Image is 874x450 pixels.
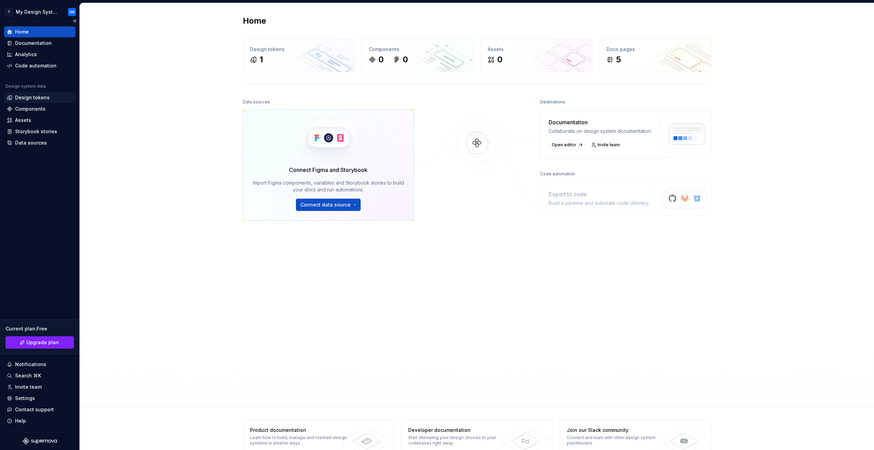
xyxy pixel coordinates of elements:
a: Invite team [589,140,623,150]
a: Assets [4,115,75,126]
div: Design system data [5,84,46,89]
div: Contact support [15,406,54,413]
a: Design tokens1 [243,39,355,72]
a: Invite team [4,382,75,392]
a: Home [4,26,75,37]
div: Documentation [549,118,652,126]
div: Developer documentation [408,427,508,434]
a: Data sources [4,137,75,148]
div: Current plan : Free [5,325,74,332]
span: Open editor [552,142,576,148]
div: Assets [15,117,31,124]
a: Documentation [4,38,75,49]
span: Upgrade plan [26,339,59,346]
div: T [5,8,13,16]
button: Search ⌘K [4,370,75,381]
div: 0 [403,54,408,65]
div: Components [369,46,466,53]
div: Connect Figma and Storybook [289,166,367,174]
button: Contact support [4,404,75,415]
div: Assets [488,46,585,53]
div: Code automation [15,62,57,69]
button: Notifications [4,359,75,370]
div: 1 [260,54,263,65]
div: Design tokens [15,94,50,101]
span: Invite team [598,142,620,148]
div: Connect and learn with other design system practitioners. [567,435,666,446]
a: Docs pages5 [599,39,711,72]
button: Help [4,415,75,426]
div: 0 [497,54,502,65]
span: Connect data source [300,201,351,208]
div: Build a pipeline and automate code delivery. [549,200,649,207]
div: Start delivering your design choices to your codebases right away. [408,435,508,446]
button: Connect data source [296,199,361,211]
div: My Design System [16,9,60,15]
div: Destinations [540,97,565,107]
div: Documentation [15,40,52,47]
div: Learn how to build, manage and maintain design systems in smarter ways. [250,435,350,446]
div: Invite team [15,384,42,390]
div: Export to code [549,190,649,198]
div: Components [15,105,46,112]
a: Settings [4,393,75,404]
div: 5 [616,54,621,65]
div: Search ⌘K [15,372,41,379]
a: Code automation [4,60,75,71]
a: Components [4,103,75,114]
h2: Home [243,15,266,26]
div: 0 [378,54,384,65]
a: Components00 [362,39,474,72]
div: Data sources [15,139,47,146]
a: Open editor [549,140,585,150]
div: Join our Slack community [567,427,666,434]
div: Notifications [15,361,46,368]
div: Product documentation [250,427,350,434]
button: Collapse sidebar [70,16,79,26]
div: Data sources [243,97,270,107]
div: Analytics [15,51,37,58]
div: Collaborate on design system documentation. [549,128,652,135]
div: Design tokens [250,46,348,53]
button: TMy Design SystemDR [1,4,78,19]
div: Docs pages [607,46,704,53]
a: Upgrade plan [5,336,74,349]
div: Code automation [540,169,575,179]
svg: Supernova Logo [23,438,57,445]
a: Storybook stories [4,126,75,137]
div: Settings [15,395,35,402]
div: Home [15,28,29,35]
a: Assets0 [480,39,592,72]
div: Import Figma components, variables and Storybook stories to build your docs and run automations. [253,179,404,193]
a: Design tokens [4,92,75,103]
div: DR [70,9,75,15]
a: Analytics [4,49,75,60]
div: Help [15,417,26,424]
div: Storybook stories [15,128,57,135]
